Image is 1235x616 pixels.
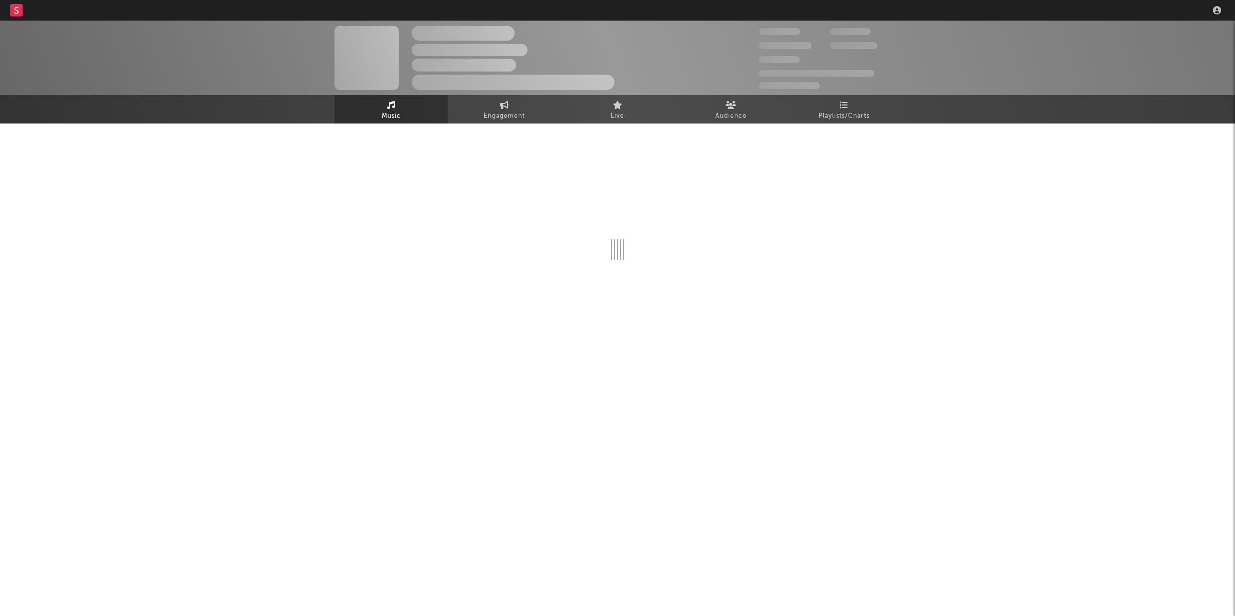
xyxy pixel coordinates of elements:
[382,110,401,122] span: Music
[787,95,901,124] a: Playlists/Charts
[759,42,811,49] span: 50,000,000
[830,42,877,49] span: 1,000,000
[448,95,561,124] a: Engagement
[830,28,871,35] span: 100,000
[484,110,525,122] span: Engagement
[611,110,624,122] span: Live
[334,95,448,124] a: Music
[759,56,800,63] span: 100,000
[759,28,800,35] span: 300,000
[759,82,820,89] span: Jump Score: 85.0
[561,95,674,124] a: Live
[674,95,787,124] a: Audience
[759,70,874,77] span: 50,000,000 Monthly Listeners
[819,110,870,122] span: Playlists/Charts
[715,110,747,122] span: Audience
